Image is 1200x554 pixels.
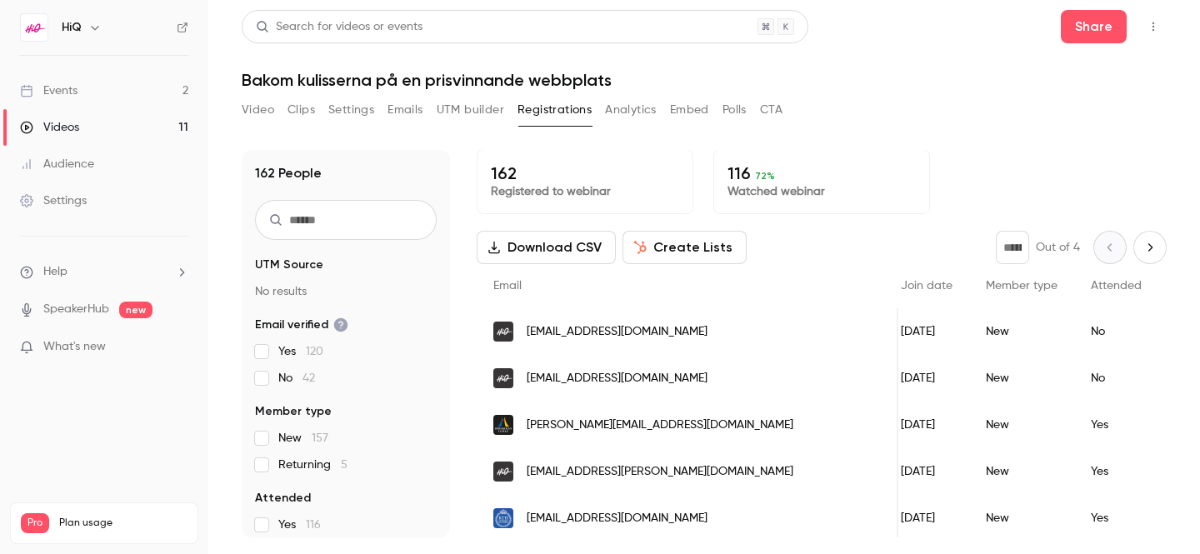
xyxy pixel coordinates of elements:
[119,302,152,318] span: new
[727,183,916,200] p: Watched webinar
[622,231,747,264] button: Create Lists
[255,490,311,507] span: Attended
[43,301,109,318] a: SpeakerHub
[242,70,1167,90] h1: Bakom kulisserna på en prisvinnande webbplats
[20,82,77,99] div: Events
[727,163,916,183] p: 116
[328,97,374,123] button: Settings
[278,343,323,360] span: Yes
[43,338,106,356] span: What's new
[287,97,315,123] button: Clips
[1140,13,1167,40] button: Top Bar Actions
[884,495,969,542] div: [DATE]
[387,97,422,123] button: Emails
[1074,355,1158,402] div: No
[20,263,188,281] li: help-dropdown-opener
[255,283,437,300] p: No results
[255,317,348,333] span: Email verified
[527,323,707,341] span: [EMAIL_ADDRESS][DOMAIN_NAME]
[493,280,522,292] span: Email
[884,308,969,355] div: [DATE]
[256,18,422,36] div: Search for videos or events
[312,432,328,444] span: 157
[969,308,1074,355] div: New
[255,403,332,420] span: Member type
[527,463,793,481] span: [EMAIL_ADDRESS][PERSON_NAME][DOMAIN_NAME]
[527,370,707,387] span: [EMAIL_ADDRESS][DOMAIN_NAME]
[755,170,775,182] span: 72 %
[341,459,347,471] span: 5
[59,517,187,530] span: Plan usage
[527,417,793,434] span: [PERSON_NAME][EMAIL_ADDRESS][DOMAIN_NAME]
[20,192,87,209] div: Settings
[901,280,952,292] span: Join date
[278,370,315,387] span: No
[306,519,321,531] span: 116
[1061,10,1127,43] button: Share
[43,263,67,281] span: Help
[21,513,49,533] span: Pro
[168,340,188,355] iframe: Noticeable Trigger
[306,346,323,357] span: 120
[1074,402,1158,448] div: Yes
[760,97,782,123] button: CTA
[517,97,592,123] button: Registrations
[491,183,679,200] p: Registered to webinar
[437,97,504,123] button: UTM builder
[722,97,747,123] button: Polls
[493,368,513,388] img: hiq.se
[493,462,513,482] img: hiq.se
[255,163,322,183] h1: 162 People
[969,448,1074,495] div: New
[884,448,969,495] div: [DATE]
[278,517,321,533] span: Yes
[884,402,969,448] div: [DATE]
[986,280,1057,292] span: Member type
[20,119,79,136] div: Videos
[62,19,82,36] h6: HiQ
[670,97,709,123] button: Embed
[493,322,513,342] img: hiq.se
[477,231,616,264] button: Download CSV
[969,355,1074,402] div: New
[493,415,513,435] img: hig.se
[1091,280,1142,292] span: Attended
[1133,231,1167,264] button: Next page
[969,495,1074,542] div: New
[278,430,328,447] span: New
[1074,495,1158,542] div: Yes
[527,510,707,527] span: [EMAIL_ADDRESS][DOMAIN_NAME]
[493,508,513,528] img: kth.se
[302,372,315,384] span: 42
[969,402,1074,448] div: New
[21,14,47,41] img: HiQ
[491,163,679,183] p: 162
[242,97,274,123] button: Video
[1036,239,1080,256] p: Out of 4
[605,97,657,123] button: Analytics
[255,257,323,273] span: UTM Source
[1074,448,1158,495] div: Yes
[20,156,94,172] div: Audience
[884,355,969,402] div: [DATE]
[1074,308,1158,355] div: No
[278,457,347,473] span: Returning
